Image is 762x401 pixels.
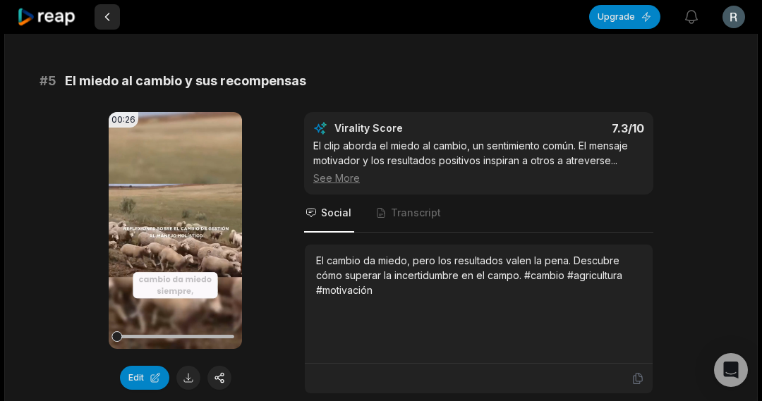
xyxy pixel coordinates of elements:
[109,112,242,349] video: Your browser does not support mp4 format.
[313,138,644,185] div: El clip aborda el miedo al cambio, un sentimiento común. El mensaje motivador y los resultados po...
[304,195,653,233] nav: Tabs
[321,206,351,220] span: Social
[65,71,306,91] span: El miedo al cambio y sus recompensas
[120,366,169,390] button: Edit
[714,353,748,387] div: Open Intercom Messenger
[40,71,56,91] span: # 5
[313,171,644,185] div: See More
[493,121,645,135] div: 7.3 /10
[316,253,641,297] div: El cambio da miedo, pero los resultados valen la pena. Descubre cómo superar la incertidumbre en ...
[589,5,660,29] button: Upgrade
[334,121,486,135] div: Virality Score
[391,206,441,220] span: Transcript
